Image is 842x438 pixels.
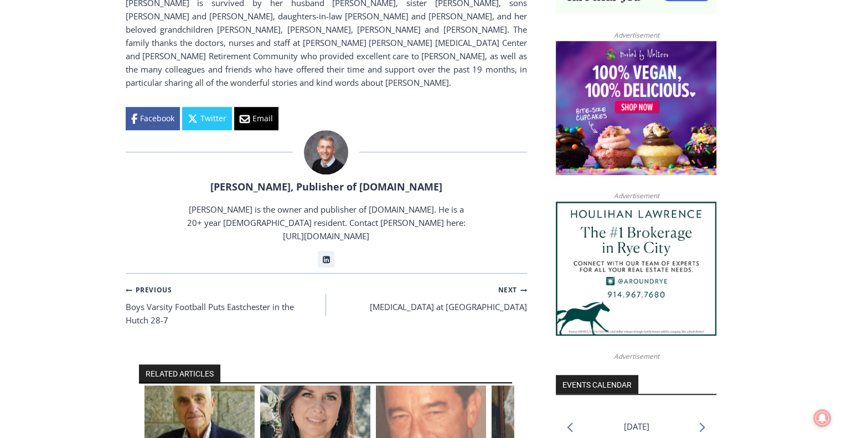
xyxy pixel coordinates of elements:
img: Houlihan Lawrence The #1 Brokerage in Rye City [556,202,716,336]
a: Open Tues. - Sun. [PHONE_NUMBER] [1,111,111,138]
a: Facebook [126,107,180,130]
small: Previous [126,285,172,295]
span: Advertisement [602,351,670,362]
span: Advertisement [602,190,670,201]
span: Intern @ [DOMAIN_NAME] [290,110,513,135]
a: Email [234,107,278,130]
h2: RELATED ARTICLES [139,364,220,383]
span: Open Tues. - Sun. [PHONE_NUMBER] [3,114,109,156]
span: Advertisement [602,30,670,40]
nav: Posts [126,282,527,327]
p: [PERSON_NAME] is the owner and publisher of [DOMAIN_NAME]. He is a 20+ year [DEMOGRAPHIC_DATA] re... [185,203,467,243]
small: Next [498,285,526,295]
div: "The first chef I interviewed talked about coming to [GEOGRAPHIC_DATA] from [GEOGRAPHIC_DATA] in ... [280,1,523,107]
a: Next[MEDICAL_DATA] at [GEOGRAPHIC_DATA] [326,282,527,313]
a: Intern @ [DOMAIN_NAME] [266,107,536,138]
div: "clearly one of the favorites in the [GEOGRAPHIC_DATA] neighborhood" [113,69,157,132]
h2: Events Calendar [556,375,638,394]
a: [PERSON_NAME], Publisher of [DOMAIN_NAME] [210,180,442,193]
li: [DATE] [623,419,649,434]
a: PreviousBoys Varsity Football Puts Eastchester in the Hutch 28-7 [126,282,327,327]
img: Baked by Melissa [556,41,716,175]
a: Twitter [182,107,232,130]
a: Previous month [567,422,573,432]
a: Next month [699,422,705,432]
